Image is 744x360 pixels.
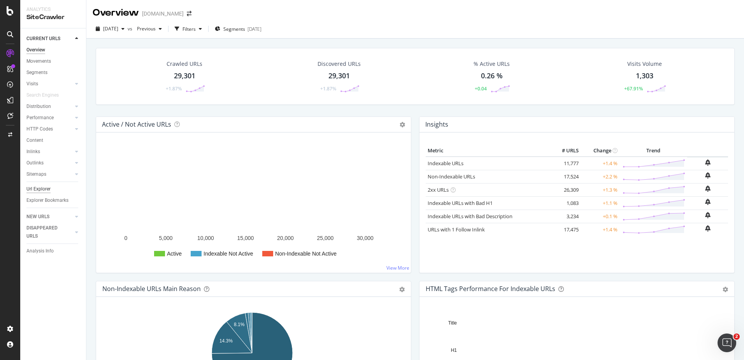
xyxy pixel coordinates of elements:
[451,348,457,353] text: H1
[26,69,81,77] a: Segments
[102,145,402,266] svg: A chart.
[317,235,334,241] text: 25,000
[549,145,581,157] th: # URLS
[26,114,73,122] a: Performance
[619,145,687,157] th: Trend
[234,322,245,327] text: 8.1%
[357,235,374,241] text: 30,000
[399,287,405,292] div: gear
[26,35,60,43] div: CURRENT URLS
[26,148,73,156] a: Inlinks
[581,157,619,170] td: +1.4 %
[549,183,581,196] td: 26,309
[26,57,81,65] a: Movements
[581,210,619,223] td: +0.1 %
[474,60,510,68] div: % Active URLs
[26,35,73,43] a: CURRENT URLS
[197,235,214,241] text: 10,000
[705,185,711,192] div: bell-plus
[549,170,581,183] td: 17,524
[142,10,184,18] div: [DOMAIN_NAME]
[275,251,337,257] text: Non-Indexable Not Active
[159,235,172,241] text: 5,000
[705,225,711,231] div: bell-plus
[26,102,51,111] div: Distribution
[426,285,555,293] div: HTML Tags Performance for Indexable URLs
[549,157,581,170] td: 11,777
[549,210,581,223] td: 3,234
[128,25,134,32] span: vs
[223,26,245,32] span: Segments
[26,224,66,240] div: DISAPPEARED URLS
[428,226,485,233] a: URLs with 1 Follow Inlink
[26,213,73,221] a: NEW URLS
[166,85,182,92] div: +1.87%
[26,6,80,13] div: Analytics
[26,247,81,255] a: Analysis Info
[627,60,662,68] div: Visits Volume
[26,102,73,111] a: Distribution
[428,213,512,220] a: Indexable URLs with Bad Description
[26,159,44,167] div: Outlinks
[581,223,619,236] td: +1.4 %
[428,199,493,206] a: Indexable URLs with Bad H1
[581,170,619,183] td: +2.2 %
[26,136,81,145] a: Content
[718,334,736,352] iframe: Intercom live chat
[26,46,45,54] div: Overview
[705,159,711,166] div: bell-plus
[174,71,195,81] div: 29,301
[134,23,165,35] button: Previous
[26,57,51,65] div: Movements
[237,235,254,241] text: 15,000
[426,145,549,157] th: Metric
[26,91,59,99] div: Search Engines
[26,125,53,133] div: HTTP Codes
[167,251,182,257] text: Active
[102,119,171,130] h4: Active / Not Active URLs
[475,85,487,92] div: +0.04
[219,338,233,344] text: 14.3%
[26,148,40,156] div: Inlinks
[318,60,361,68] div: Discovered URLs
[103,25,118,32] span: 2025 Sep. 1st
[425,119,448,130] h4: Insights
[204,251,253,257] text: Indexable Not Active
[102,285,201,293] div: Non-Indexable URLs Main Reason
[26,125,73,133] a: HTTP Codes
[26,136,43,145] div: Content
[93,6,139,19] div: Overview
[26,185,51,193] div: Url Explorer
[581,183,619,196] td: +1.3 %
[428,160,463,167] a: Indexable URLs
[320,85,336,92] div: +1.87%
[26,196,81,205] a: Explorer Bookmarks
[187,11,191,16] div: arrow-right-arrow-left
[134,25,156,32] span: Previous
[212,23,265,35] button: Segments[DATE]
[247,26,261,32] div: [DATE]
[705,172,711,178] div: bell-plus
[172,23,205,35] button: Filters
[624,85,643,92] div: +67.91%
[448,320,457,326] text: Title
[428,186,449,193] a: 2xx URLs
[277,235,294,241] text: 20,000
[125,235,128,241] text: 0
[26,80,73,88] a: Visits
[328,71,350,81] div: 29,301
[26,170,73,178] a: Sitemaps
[26,170,46,178] div: Sitemaps
[26,185,81,193] a: Url Explorer
[733,334,740,340] span: 2
[26,46,81,54] a: Overview
[182,26,196,32] div: Filters
[26,69,47,77] div: Segments
[549,223,581,236] td: 17,475
[26,224,73,240] a: DISAPPEARED URLS
[386,265,409,271] a: View More
[549,196,581,210] td: 1,083
[705,212,711,218] div: bell-plus
[26,247,54,255] div: Analysis Info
